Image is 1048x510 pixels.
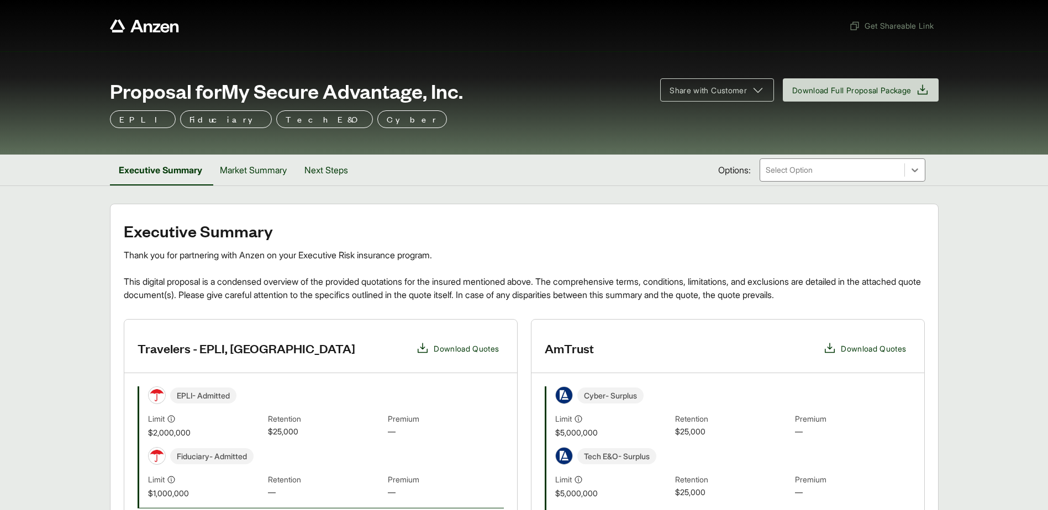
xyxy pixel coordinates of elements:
span: Limit [148,474,165,485]
span: Proposal for My Secure Advantage, Inc. [110,79,463,102]
span: Get Shareable Link [849,20,934,31]
span: Premium [388,413,503,426]
span: Premium [795,413,910,426]
span: — [388,426,503,438]
button: Download Quotes [412,337,503,359]
span: Limit [148,413,165,424]
span: Download Full Proposal Package [792,84,912,96]
a: Anzen website [110,19,179,33]
span: Retention [675,474,791,486]
span: Limit [555,413,572,424]
h3: Travelers - EPLI, [GEOGRAPHIC_DATA] [138,340,355,357]
h2: Executive Summary [124,222,925,240]
img: Travelers [149,387,165,403]
div: Thank you for partnering with Anzen on your Executive Risk insurance program. This digital propos... [124,248,925,301]
button: Download Quotes [819,337,910,359]
p: Tech E&O [286,113,364,126]
span: Premium [795,474,910,486]
p: EPLI [119,113,166,126]
span: Download Quotes [434,343,499,354]
span: $5,000,000 [555,487,671,499]
button: Market Summary [211,155,296,185]
span: Options: [718,163,751,177]
span: Download Quotes [841,343,906,354]
span: $25,000 [675,486,791,499]
button: Get Shareable Link [845,15,938,36]
p: Fiduciary [189,113,262,126]
span: — [268,486,383,499]
span: Retention [268,413,383,426]
img: AmTrust | Associated Industries Insurance Company, Inc. [556,448,572,464]
h3: AmTrust [545,340,594,357]
button: Executive Summary [110,155,211,185]
span: $25,000 [675,426,791,438]
span: Cyber - Surplus [577,387,644,403]
img: AmTrust | Associated Industries Insurance Company, Inc. [556,387,572,403]
span: Retention [675,413,791,426]
span: — [388,486,503,499]
img: Travelers [149,448,165,464]
span: Share with Customer [670,84,747,96]
span: $1,000,000 [148,487,264,499]
span: Premium [388,474,503,486]
span: $5,000,000 [555,427,671,438]
span: Tech E&O - Surplus [577,448,656,464]
span: Fiduciary - Admitted [170,448,254,464]
button: Download Full Proposal Package [783,78,939,102]
span: Retention [268,474,383,486]
span: — [795,486,910,499]
span: — [795,426,910,438]
button: Share with Customer [660,78,774,102]
button: Next Steps [296,155,357,185]
span: Limit [555,474,572,485]
span: $2,000,000 [148,427,264,438]
p: Cyber [387,113,438,126]
span: $25,000 [268,426,383,438]
span: EPLI - Admitted [170,387,236,403]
